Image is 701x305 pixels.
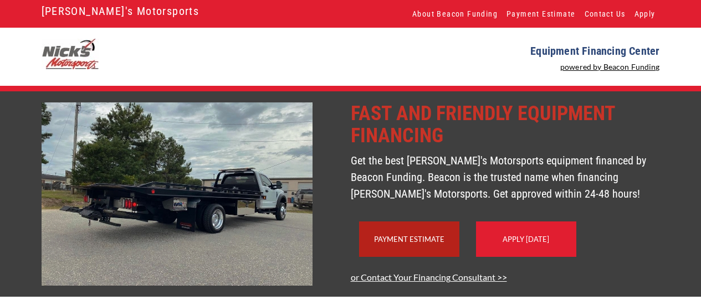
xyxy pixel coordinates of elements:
[560,62,660,71] a: powered by Beacon Funding
[374,235,444,244] a: Payment Estimate
[351,152,660,202] p: Get the best [PERSON_NAME]'s Motorsports equipment financed by Beacon Funding. Beacon is the trus...
[42,2,199,20] a: [PERSON_NAME]'s Motorsports
[503,235,549,244] a: Apply [DATE]
[357,44,660,58] p: Equipment Financing Center
[351,272,507,282] a: or Contact Your Financing Consultant >>
[42,39,99,69] img: nicks-logo.jpg
[42,102,313,286] img: nicks-tow-truck.jpg
[351,102,660,147] p: Fast and Friendly Equipment Financing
